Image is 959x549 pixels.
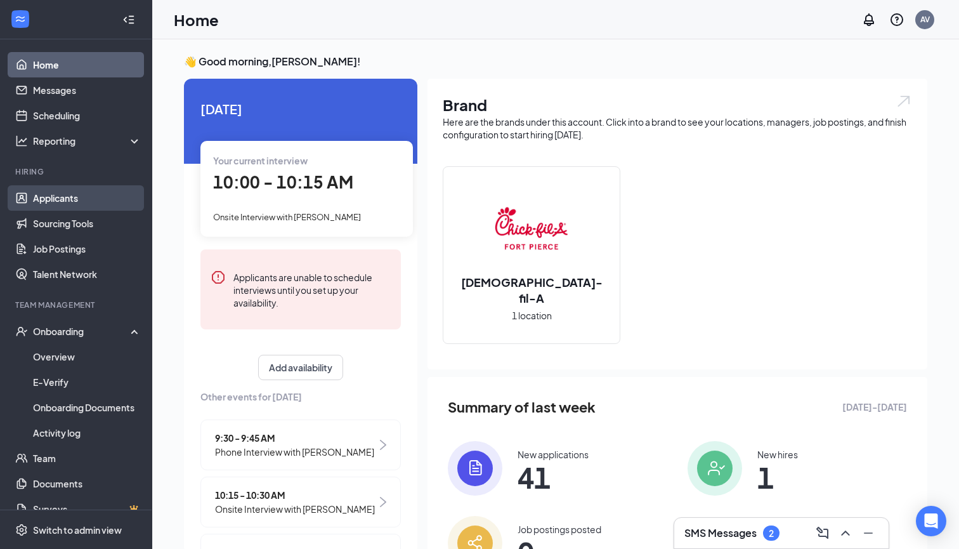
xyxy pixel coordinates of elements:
[33,211,141,236] a: Sourcing Tools
[14,13,27,25] svg: WorkstreamLogo
[518,448,589,461] div: New applications
[684,526,757,540] h3: SMS Messages
[15,300,139,310] div: Team Management
[33,420,141,446] a: Activity log
[835,523,856,543] button: ChevronUp
[200,390,401,404] span: Other events for [DATE]
[15,524,28,536] svg: Settings
[215,445,374,459] span: Phone Interview with [PERSON_NAME]
[33,344,141,369] a: Overview
[33,325,131,338] div: Onboarding
[448,396,596,418] span: Summary of last week
[33,236,141,261] a: Job Postings
[33,446,141,471] a: Team
[916,506,946,536] div: Open Intercom Messenger
[33,135,142,147] div: Reporting
[174,9,219,30] h1: Home
[15,135,28,147] svg: Analysis
[15,166,139,177] div: Hiring
[33,395,141,420] a: Onboarding Documents
[448,441,502,496] img: icon
[861,526,876,541] svg: Minimize
[258,355,343,380] button: Add availability
[233,270,391,309] div: Applicants are unable to schedule interviews until you set up your availability.
[33,77,141,103] a: Messages
[838,526,853,541] svg: ChevronUp
[815,526,830,541] svg: ComposeMessage
[33,369,141,395] a: E-Verify
[861,12,877,27] svg: Notifications
[688,441,742,496] img: icon
[443,274,620,306] h2: [DEMOGRAPHIC_DATA]-fil-A
[33,185,141,211] a: Applicants
[512,308,552,322] span: 1 location
[213,212,361,222] span: Onsite Interview with [PERSON_NAME]
[33,261,141,287] a: Talent Network
[215,488,375,502] span: 10:15 - 10:30 AM
[443,94,912,116] h1: Brand
[33,471,141,496] a: Documents
[842,400,907,414] span: [DATE] - [DATE]
[213,171,353,192] span: 10:00 - 10:15 AM
[33,524,122,536] div: Switch to admin view
[757,466,798,489] span: 1
[184,55,927,69] h3: 👋 Good morning, [PERSON_NAME] !
[211,270,226,285] svg: Error
[15,325,28,338] svg: UserCheck
[858,523,878,543] button: Minimize
[889,12,904,27] svg: QuestionInfo
[757,448,798,461] div: New hires
[896,94,912,109] img: open.6027fd2a22e1237b5b06.svg
[213,155,308,166] span: Your current interview
[920,14,930,25] div: AV
[769,528,774,539] div: 2
[518,523,601,536] div: Job postings posted
[33,103,141,128] a: Scheduling
[215,502,375,516] span: Onsite Interview with [PERSON_NAME]
[491,188,572,269] img: Chick-fil-A
[33,496,141,522] a: SurveysCrown
[443,116,912,141] div: Here are the brands under this account. Click into a brand to see your locations, managers, job p...
[518,466,589,489] span: 41
[200,99,401,119] span: [DATE]
[215,431,374,445] span: 9:30 - 9:45 AM
[812,523,833,543] button: ComposeMessage
[33,52,141,77] a: Home
[122,13,135,26] svg: Collapse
